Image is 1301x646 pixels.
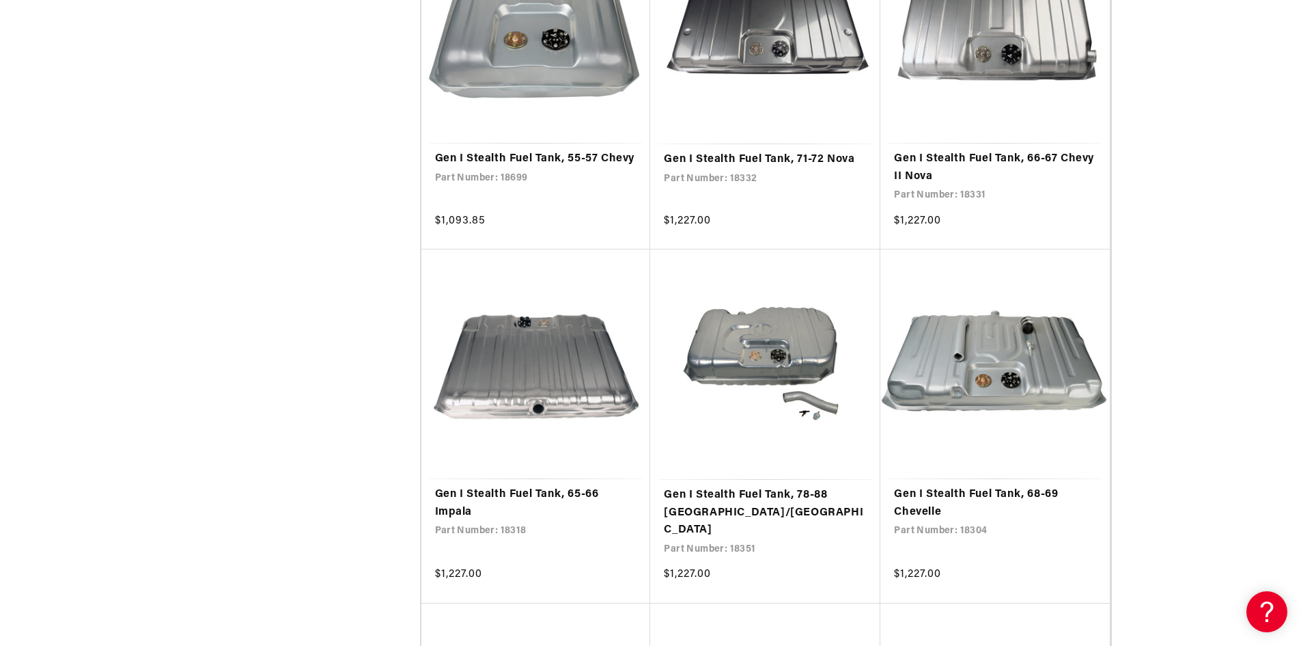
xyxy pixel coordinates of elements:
[664,487,867,539] a: Gen I Stealth Fuel Tank, 78-88 [GEOGRAPHIC_DATA]/[GEOGRAPHIC_DATA]
[894,150,1096,185] a: Gen I Stealth Fuel Tank, 66-67 Chevy II Nova
[664,151,867,169] a: Gen I Stealth Fuel Tank, 71-72 Nova
[435,150,637,168] a: Gen I Stealth Fuel Tank, 55-57 Chevy
[435,486,637,521] a: Gen I Stealth Fuel Tank, 65-66 Impala
[894,486,1096,521] a: Gen I Stealth Fuel Tank, 68-69 Chevelle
